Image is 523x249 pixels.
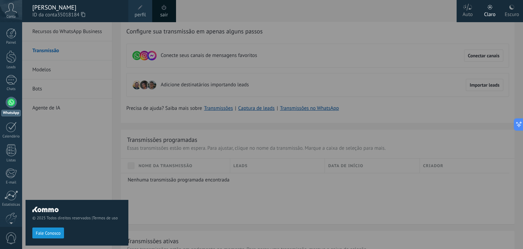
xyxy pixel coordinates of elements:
[32,11,122,19] span: ID da conta
[32,216,122,221] span: © 2025 Todos direitos reservados |
[1,110,21,116] div: WhatsApp
[1,158,21,163] div: Listas
[36,231,61,236] span: Fale Conosco
[1,41,21,45] div: Painel
[57,11,85,19] span: 35018184
[505,4,519,22] div: Escuro
[93,216,117,221] a: Termos de uso
[134,11,146,19] span: perfil
[1,203,21,207] div: Estatísticas
[1,180,21,185] div: E-mail
[160,11,168,19] a: sair
[1,134,21,139] div: Calendário
[32,228,64,238] button: Fale Conosco
[484,4,496,22] div: Claro
[1,87,21,91] div: Chats
[6,15,16,19] span: Conta
[1,65,21,70] div: Leads
[32,230,64,235] a: Fale Conosco
[463,4,473,22] div: Auto
[32,4,122,11] div: [PERSON_NAME]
